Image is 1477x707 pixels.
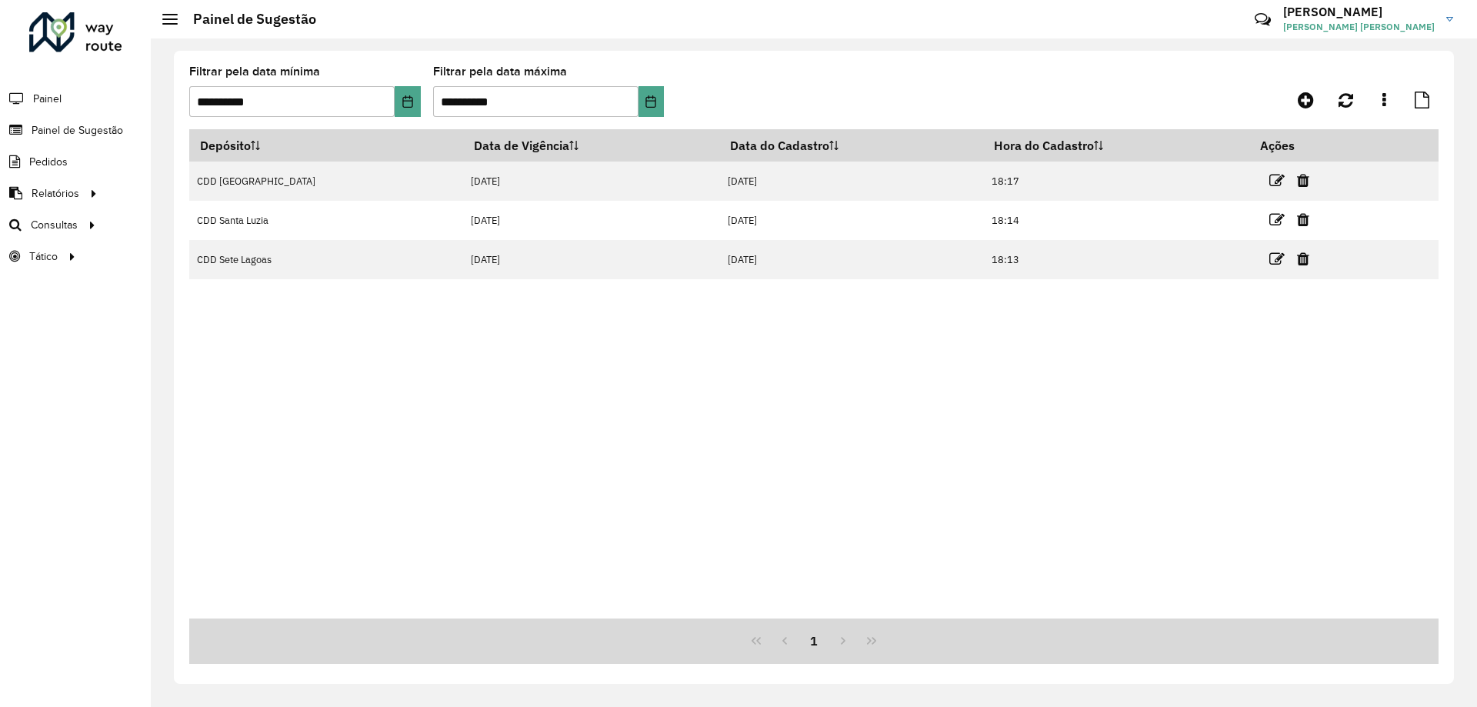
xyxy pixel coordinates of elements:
[1297,170,1309,191] a: Excluir
[189,129,463,162] th: Depósito
[1249,129,1342,162] th: Ações
[719,240,983,279] td: [DATE]
[719,129,983,162] th: Data do Cadastro
[189,240,463,279] td: CDD Sete Lagoas
[29,248,58,265] span: Tático
[1269,170,1285,191] a: Editar
[984,162,1250,201] td: 18:17
[463,162,719,201] td: [DATE]
[1297,209,1309,230] a: Excluir
[1283,5,1435,19] h3: [PERSON_NAME]
[1246,3,1279,36] a: Contato Rápido
[189,62,320,81] label: Filtrar pela data mínima
[1283,20,1435,34] span: [PERSON_NAME] [PERSON_NAME]
[178,11,316,28] h2: Painel de Sugestão
[1269,248,1285,269] a: Editar
[719,162,983,201] td: [DATE]
[189,162,463,201] td: CDD [GEOGRAPHIC_DATA]
[984,201,1250,240] td: 18:14
[984,240,1250,279] td: 18:13
[32,122,123,138] span: Painel de Sugestão
[395,86,420,117] button: Choose Date
[984,129,1250,162] th: Hora do Cadastro
[799,626,829,655] button: 1
[463,240,719,279] td: [DATE]
[463,201,719,240] td: [DATE]
[1297,248,1309,269] a: Excluir
[29,154,68,170] span: Pedidos
[32,185,79,202] span: Relatórios
[433,62,567,81] label: Filtrar pela data máxima
[719,201,983,240] td: [DATE]
[638,86,664,117] button: Choose Date
[1269,209,1285,230] a: Editar
[31,217,78,233] span: Consultas
[189,201,463,240] td: CDD Santa Luzia
[463,129,719,162] th: Data de Vigência
[33,91,62,107] span: Painel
